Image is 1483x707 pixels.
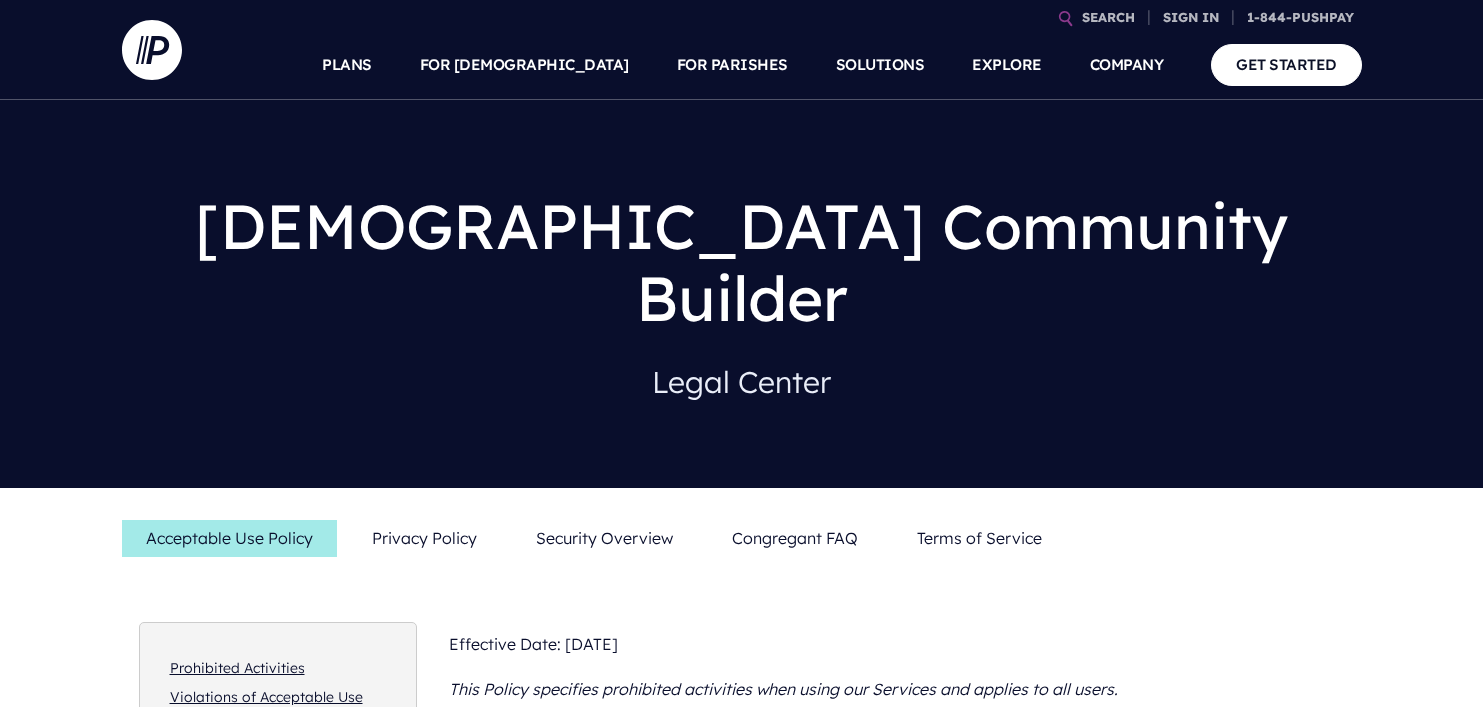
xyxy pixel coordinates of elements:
h4: Legal Center [138,350,1346,414]
span: Security Overview [536,528,673,548]
a: FOR [DEMOGRAPHIC_DATA] [420,30,629,100]
a: FOR PARISHES [677,30,788,100]
h1: [DEMOGRAPHIC_DATA] Community Builder [138,174,1346,350]
span: Congregant FAQ [732,528,858,548]
span: Acceptable Use Policy [146,528,313,548]
a: SOLUTIONS [836,30,925,100]
a: GET STARTED [1211,44,1362,85]
span: Privacy Policy [372,528,477,548]
p: Effective Date: [DATE] [449,622,1347,667]
a: COMPANY [1090,30,1164,100]
a: PLANS [322,30,372,100]
a: Prohibited Activities [170,659,305,677]
span: Terms of Service [917,528,1042,548]
i: This Policy specifies prohibited activities when using our Services and applies to all users. [449,679,1118,699]
a: EXPLORE [972,30,1042,100]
